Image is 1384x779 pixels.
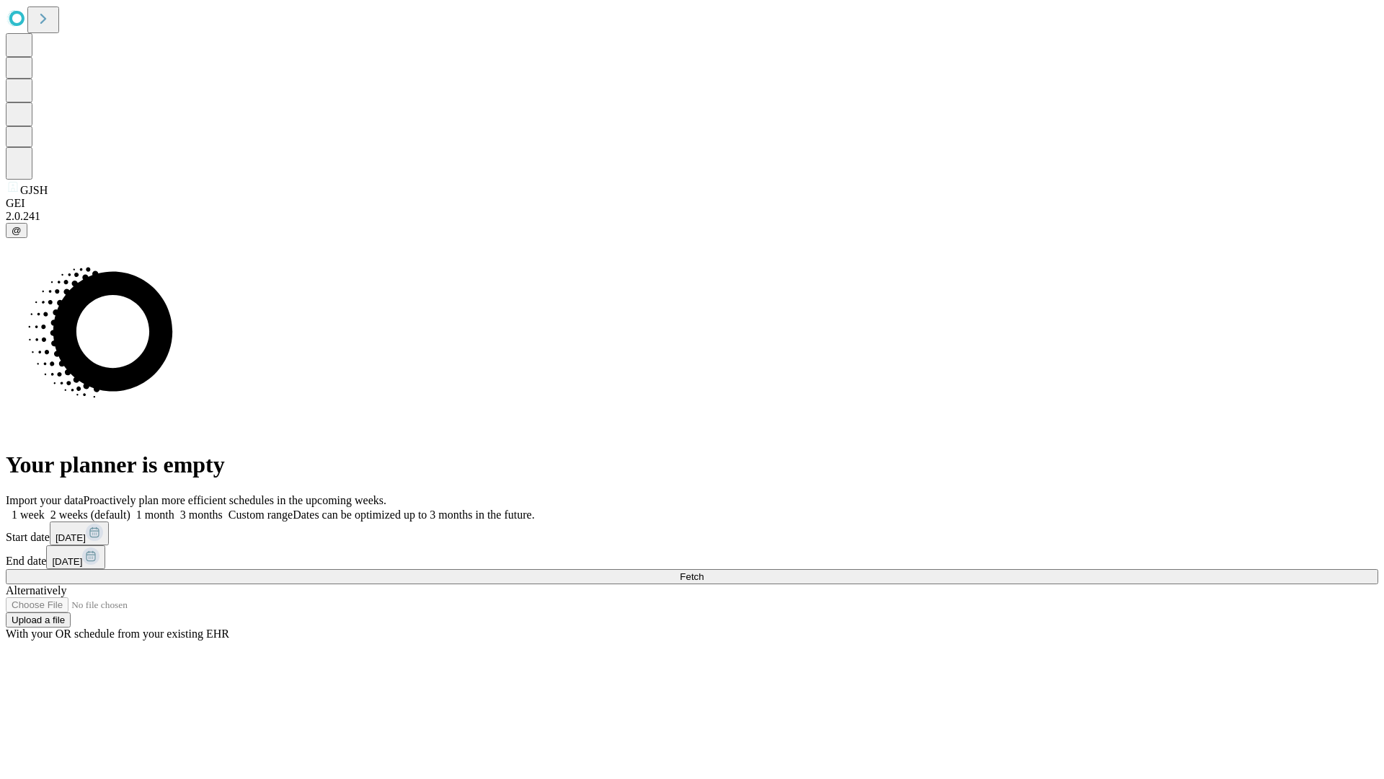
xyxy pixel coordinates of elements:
span: Dates can be optimized up to 3 months in the future. [293,509,534,521]
span: 2 weeks (default) [50,509,130,521]
span: Alternatively [6,584,66,597]
span: [DATE] [56,532,86,543]
span: Custom range [229,509,293,521]
span: 1 month [136,509,174,521]
button: Fetch [6,569,1378,584]
button: [DATE] [46,545,105,569]
button: @ [6,223,27,238]
span: With your OR schedule from your existing EHR [6,628,229,640]
span: [DATE] [52,556,82,567]
div: 2.0.241 [6,210,1378,223]
div: Start date [6,521,1378,545]
span: @ [12,225,22,236]
span: Import your data [6,494,84,506]
h1: Your planner is empty [6,452,1378,478]
button: [DATE] [50,521,109,545]
button: Upload a file [6,612,71,628]
span: 1 week [12,509,45,521]
div: End date [6,545,1378,569]
span: Fetch [680,571,704,582]
span: 3 months [180,509,223,521]
span: Proactively plan more efficient schedules in the upcoming weeks. [84,494,386,506]
span: GJSH [20,184,48,196]
div: GEI [6,197,1378,210]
